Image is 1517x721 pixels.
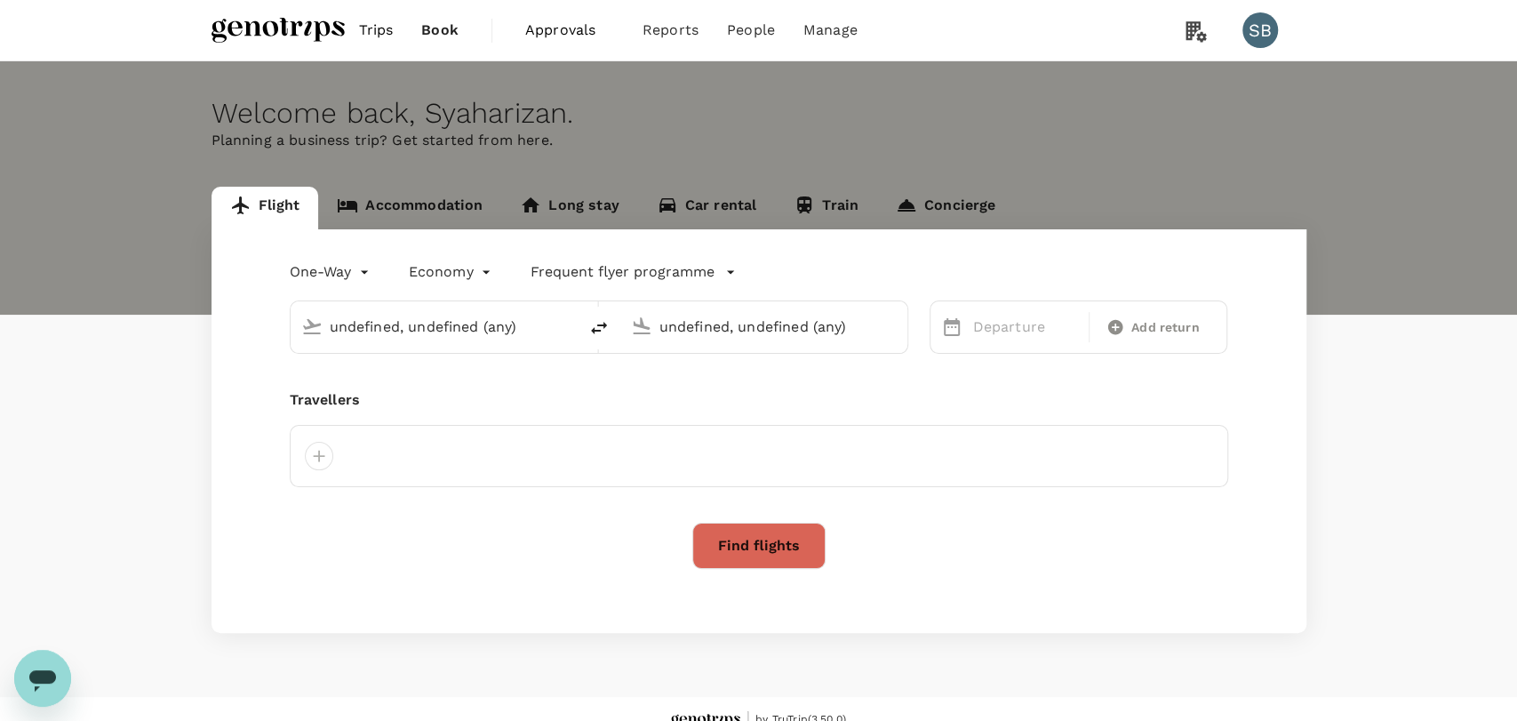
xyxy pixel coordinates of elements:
[803,20,858,41] span: Manage
[212,97,1306,130] div: Welcome back , Syaharizan .
[659,313,870,340] input: Going to
[877,187,1014,229] a: Concierge
[501,187,637,229] a: Long stay
[531,261,715,283] p: Frequent flyer programme
[290,389,1228,411] div: Travellers
[973,316,1078,338] p: Departure
[531,261,736,283] button: Frequent flyer programme
[212,130,1306,151] p: Planning a business trip? Get started from here.
[318,187,501,229] a: Accommodation
[727,20,775,41] span: People
[692,523,826,569] button: Find flights
[290,258,373,286] div: One-Way
[638,187,776,229] a: Car rental
[330,313,540,340] input: Depart from
[565,324,569,328] button: Open
[421,20,459,41] span: Book
[643,20,699,41] span: Reports
[1131,318,1200,337] span: Add return
[212,187,319,229] a: Flight
[409,258,495,286] div: Economy
[578,307,620,349] button: delete
[525,20,614,41] span: Approvals
[14,650,71,707] iframe: Button to launch messaging window
[895,324,898,328] button: Open
[775,187,877,229] a: Train
[1242,12,1278,48] div: SB
[212,11,345,50] img: Genotrips - ALL
[359,20,394,41] span: Trips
